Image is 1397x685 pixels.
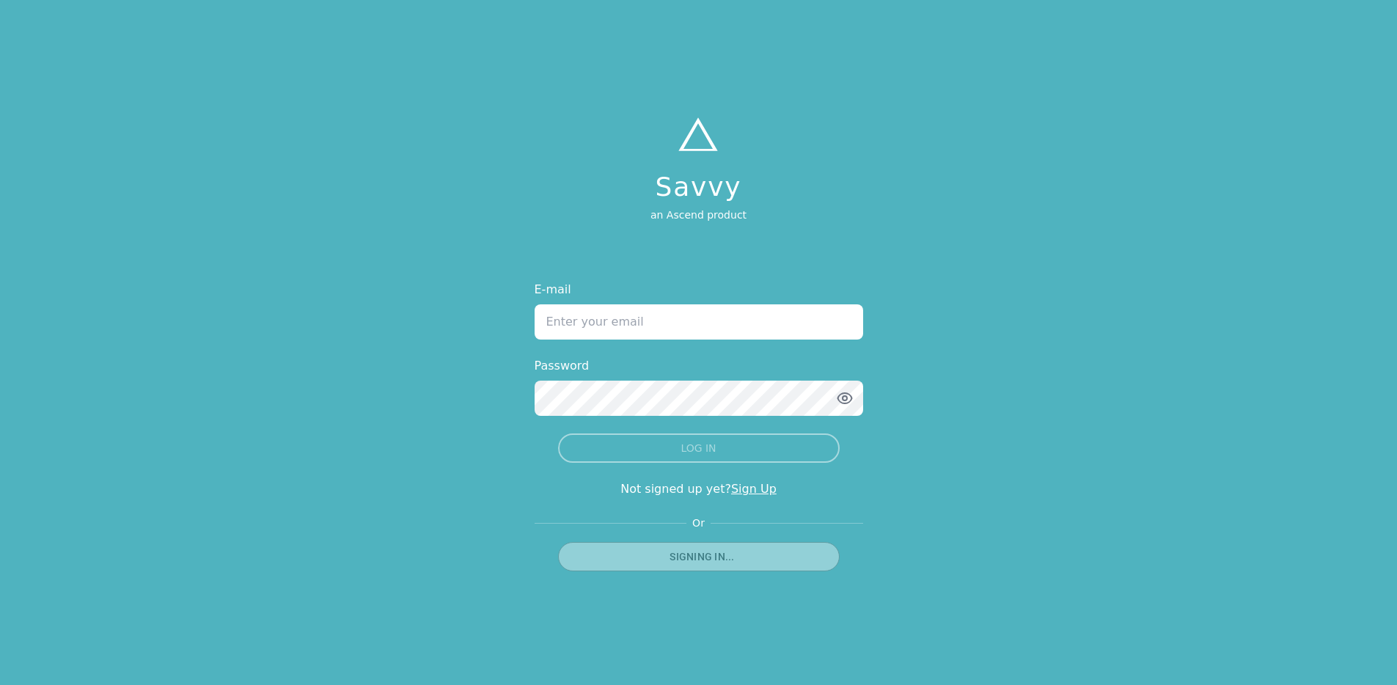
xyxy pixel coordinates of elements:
button: LOG IN [558,433,840,463]
span: Not signed up yet? [620,482,731,496]
label: Password [535,357,863,375]
p: an Ascend product [650,208,747,222]
input: Enter your email [535,304,863,340]
h1: Savvy [650,172,747,202]
span: SIGNING IN... [670,549,734,564]
span: Or [686,516,711,530]
label: E-mail [535,281,863,298]
a: Sign Up [731,482,777,496]
button: SIGNING IN... [558,542,840,571]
